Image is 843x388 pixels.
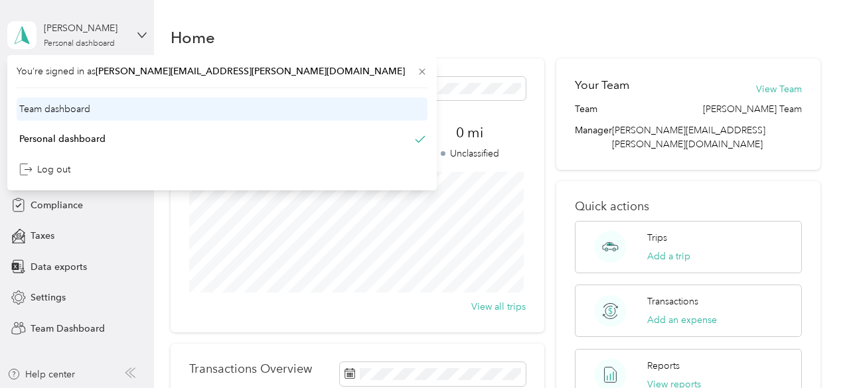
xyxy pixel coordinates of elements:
[471,300,526,314] button: View all trips
[575,123,612,151] span: Manager
[171,31,215,44] h1: Home
[31,260,87,274] span: Data exports
[19,102,90,116] div: Team dashboard
[96,66,405,77] span: [PERSON_NAME][EMAIL_ADDRESS][PERSON_NAME][DOMAIN_NAME]
[575,77,629,94] h2: Your Team
[31,198,83,212] span: Compliance
[756,82,802,96] button: View Team
[19,162,70,176] div: Log out
[31,322,105,336] span: Team Dashboard
[575,200,802,214] p: Quick actions
[7,367,75,381] button: Help center
[575,102,597,116] span: Team
[17,64,427,78] span: You’re signed in as
[31,291,66,304] span: Settings
[703,102,802,116] span: [PERSON_NAME] Team
[647,313,717,327] button: Add an expense
[647,249,690,263] button: Add a trip
[612,125,765,150] span: [PERSON_NAME][EMAIL_ADDRESS][PERSON_NAME][DOMAIN_NAME]
[44,21,127,35] div: [PERSON_NAME]
[44,40,115,48] div: Personal dashboard
[647,294,698,308] p: Transactions
[414,123,526,142] span: 0 mi
[647,359,680,373] p: Reports
[19,132,106,146] div: Personal dashboard
[414,147,526,161] p: Unclassified
[31,229,54,243] span: Taxes
[769,314,843,388] iframe: Everlance-gr Chat Button Frame
[647,231,667,245] p: Trips
[189,362,312,376] p: Transactions Overview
